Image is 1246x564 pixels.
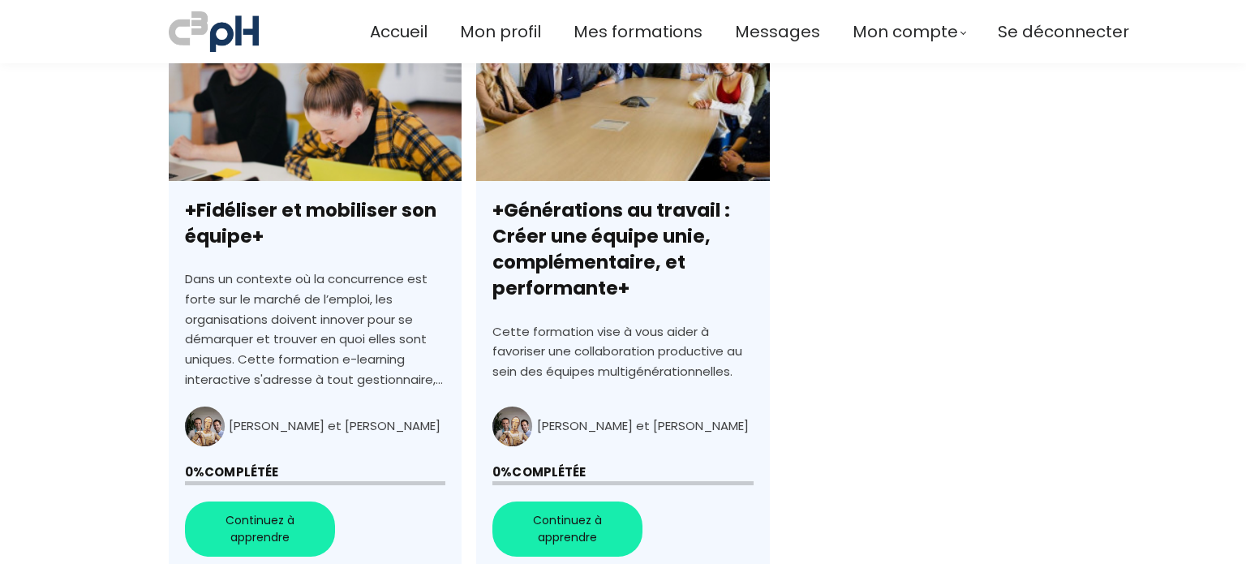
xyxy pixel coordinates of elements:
img: a70bc7685e0efc0bd0b04b3506828469.jpeg [169,8,259,55]
a: Messages [735,19,820,45]
a: Mon profil [460,19,541,45]
a: Se déconnecter [998,19,1129,45]
a: Accueil [370,19,428,45]
span: Mon compte [853,19,958,45]
a: Mes formations [574,19,702,45]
